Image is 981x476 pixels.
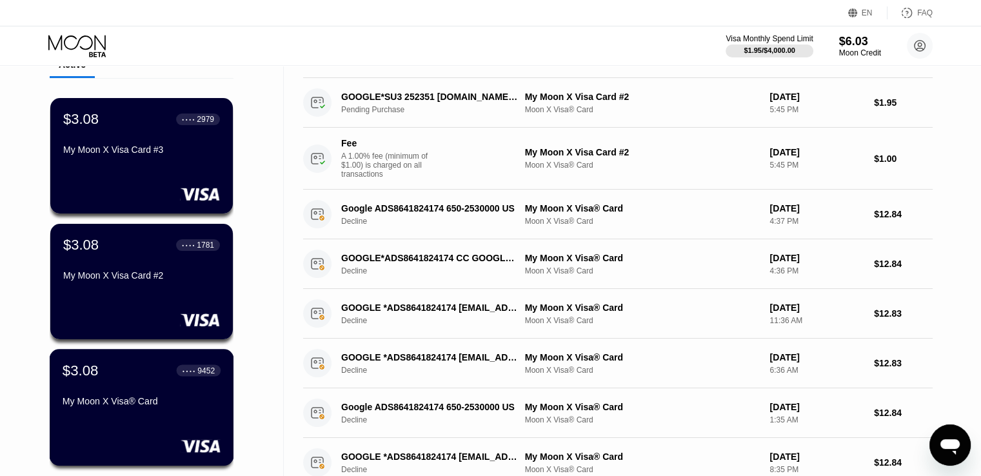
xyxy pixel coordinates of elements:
div: My Moon X Visa® Card [525,203,760,213]
div: My Moon X Visa Card #2 [525,147,760,157]
div: Decline [341,316,531,325]
div: Pending Purchase [341,105,531,114]
div: $3.08● ● ● ●2979My Moon X Visa Card #3 [50,98,233,213]
div: My Moon X Visa Card #3 [63,144,220,155]
div: [DATE] [769,92,864,102]
div: $3.08● ● ● ●1781My Moon X Visa Card #2 [50,224,233,339]
div: $12.84 [874,457,933,468]
div: Moon X Visa® Card [525,217,760,226]
div: Google ADS8641824174 650-2530000 US [341,203,518,213]
div: GOOGLE *ADS8641824174 [EMAIL_ADDRESS] [341,352,518,362]
div: 5:45 PM [769,105,864,114]
div: 2979 [197,115,214,124]
div: FAQ [917,8,933,17]
div: ● ● ● ● [183,368,195,372]
div: [DATE] [769,253,864,263]
div: Google ADS8641824174 650-2530000 USDeclineMy Moon X Visa® CardMoon X Visa® Card[DATE]1:35 AM$12.84 [303,388,933,438]
div: Decline [341,465,531,474]
div: 8:35 PM [769,465,864,474]
div: Decline [341,217,531,226]
div: EN [848,6,887,19]
div: GOOGLE*ADS8641824174 CC GOOGLE.COMUSDeclineMy Moon X Visa® CardMoon X Visa® Card[DATE]4:36 PM$12.84 [303,239,933,289]
div: Decline [341,415,531,424]
div: GOOGLE *ADS8641824174 [EMAIL_ADDRESS]DeclineMy Moon X Visa® CardMoon X Visa® Card[DATE]6:36 AM$12.83 [303,339,933,388]
div: $1.95 [874,97,933,108]
div: 1:35 AM [769,415,864,424]
div: EN [862,8,873,17]
div: Decline [341,366,531,375]
div: My Moon X Visa® Card [525,402,760,412]
div: GOOGLE*SU3 252351 [DOMAIN_NAME][URL][GEOGRAPHIC_DATA]Pending PurchaseMy Moon X Visa Card #2Moon X... [303,78,933,128]
div: [DATE] [769,302,864,313]
div: A 1.00% fee (minimum of $1.00) is charged on all transactions [341,152,438,179]
div: 9452 [197,366,215,375]
div: $6.03 [839,35,881,48]
div: $3.08 [63,362,99,379]
div: [DATE] [769,203,864,213]
div: 5:45 PM [769,161,864,170]
div: Visa Monthly Spend Limit$1.95/$4,000.00 [726,34,813,57]
div: [DATE] [769,147,864,157]
div: $12.84 [874,259,933,269]
div: [DATE] [769,402,864,412]
div: $1.95 / $4,000.00 [744,46,795,54]
div: GOOGLE*SU3 252351 [DOMAIN_NAME][URL][GEOGRAPHIC_DATA] [341,92,518,102]
div: Moon Credit [839,48,881,57]
div: Moon X Visa® Card [525,465,760,474]
div: Moon X Visa® Card [525,266,760,275]
div: $3.08● ● ● ●9452My Moon X Visa® Card [50,350,233,465]
div: Fee [341,138,431,148]
div: ● ● ● ● [182,117,195,121]
div: My Moon X Visa® Card [525,352,760,362]
div: Moon X Visa® Card [525,105,760,114]
div: FAQ [887,6,933,19]
div: Moon X Visa® Card [525,415,760,424]
div: $3.08 [63,111,99,128]
div: FeeA 1.00% fee (minimum of $1.00) is charged on all transactionsMy Moon X Visa Card #2Moon X Visa... [303,128,933,190]
div: GOOGLE*ADS8641824174 CC GOOGLE.COMUS [341,253,518,263]
div: 6:36 AM [769,366,864,375]
div: [DATE] [769,352,864,362]
div: Decline [341,266,531,275]
div: GOOGLE *ADS8641824174 [EMAIL_ADDRESS] [341,302,518,313]
div: My Moon X Visa® Card [63,396,221,406]
div: Google ADS8641824174 650-2530000 USDeclineMy Moon X Visa® CardMoon X Visa® Card[DATE]4:37 PM$12.84 [303,190,933,239]
div: $12.84 [874,209,933,219]
div: Moon X Visa® Card [525,366,760,375]
div: Visa Monthly Spend Limit [726,34,813,43]
div: $12.83 [874,308,933,319]
div: 11:36 AM [769,316,864,325]
div: $6.03Moon Credit [839,35,881,57]
div: My Moon X Visa Card #2 [525,92,760,102]
div: $12.83 [874,358,933,368]
div: GOOGLE *ADS8641824174 [EMAIL_ADDRESS] [341,451,518,462]
div: GOOGLE *ADS8641824174 [EMAIL_ADDRESS]DeclineMy Moon X Visa® CardMoon X Visa® Card[DATE]11:36 AM$1... [303,289,933,339]
div: 4:37 PM [769,217,864,226]
div: 4:36 PM [769,266,864,275]
div: $1.00 [874,154,933,164]
div: 1781 [197,241,214,250]
div: My Moon X Visa® Card [525,451,760,462]
div: My Moon X Visa® Card [525,253,760,263]
div: $3.08 [63,237,99,253]
div: Moon X Visa® Card [525,316,760,325]
div: Moon X Visa® Card [525,161,760,170]
iframe: Nút để khởi chạy cửa sổ nhắn tin [929,424,971,466]
div: Google ADS8641824174 650-2530000 US [341,402,518,412]
div: My Moon X Visa® Card [525,302,760,313]
div: $12.84 [874,408,933,418]
div: [DATE] [769,451,864,462]
div: ● ● ● ● [182,243,195,247]
div: My Moon X Visa Card #2 [63,270,220,281]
